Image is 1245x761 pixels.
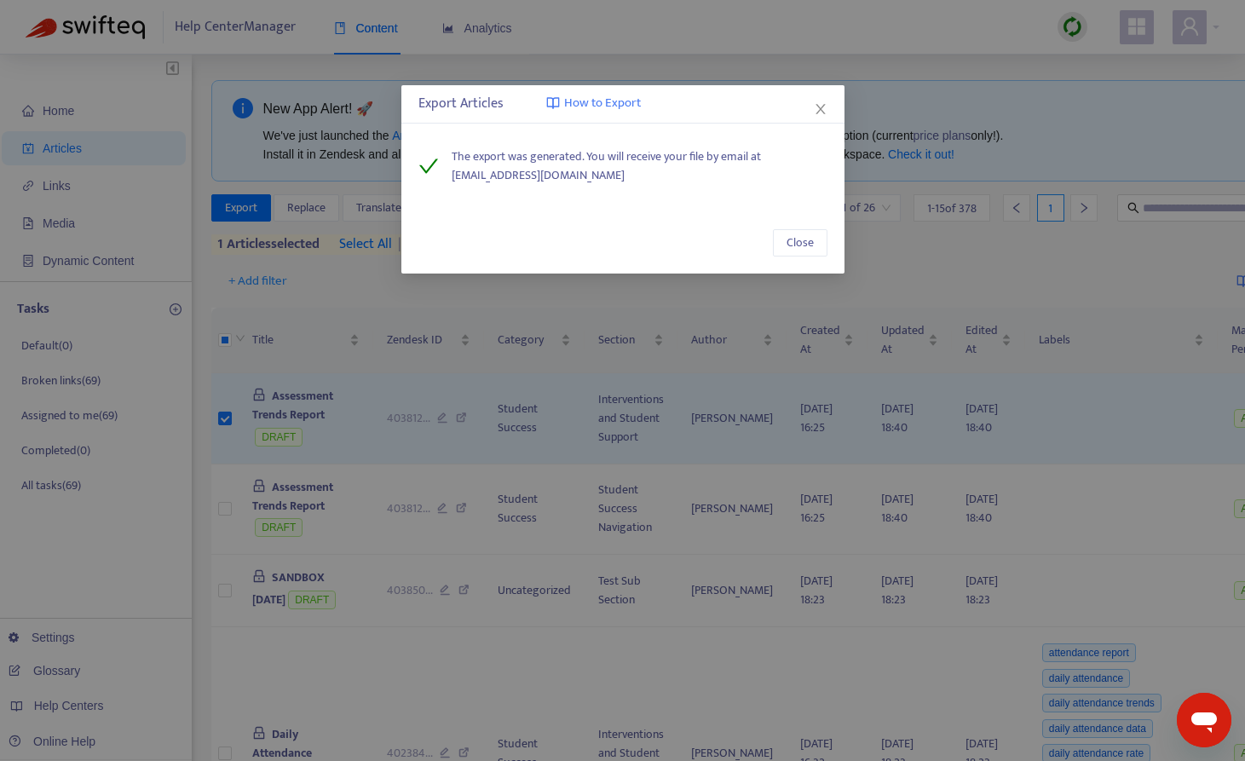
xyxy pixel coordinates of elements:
[1177,693,1231,747] iframe: Button to launch messaging window
[773,229,827,257] button: Close
[452,147,827,185] span: The export was generated. You will receive your file by email at [EMAIL_ADDRESS][DOMAIN_NAME]
[546,94,641,113] a: How to Export
[564,94,641,113] span: How to Export
[418,94,827,114] div: Export Articles
[814,102,827,116] span: close
[546,96,560,110] img: image-link
[811,100,830,118] button: Close
[418,156,439,176] span: check
[787,233,814,252] span: Close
